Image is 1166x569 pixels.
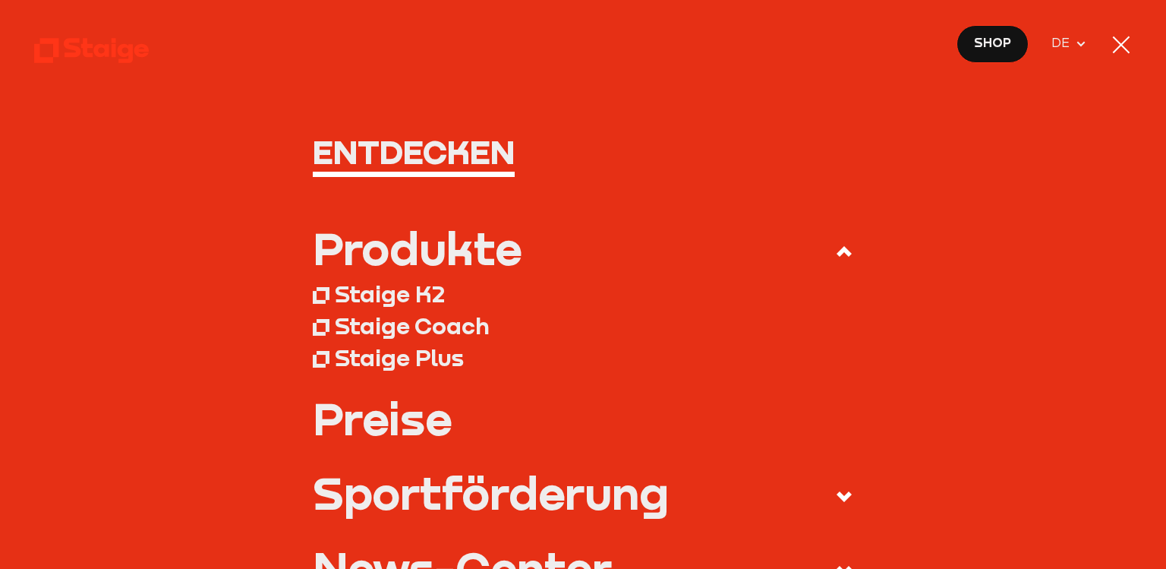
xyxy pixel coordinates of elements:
[313,309,853,341] a: Staige Coach
[313,396,853,441] a: Preise
[974,33,1011,53] span: Shop
[313,278,853,310] a: Staige K2
[335,311,490,340] div: Staige Coach
[1051,33,1075,53] span: DE
[313,226,522,270] div: Produkte
[956,25,1029,63] a: Shop
[313,470,669,515] div: Sportförderung
[335,343,464,371] div: Staige Plus
[313,341,853,373] a: Staige Plus
[335,280,445,308] div: Staige K2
